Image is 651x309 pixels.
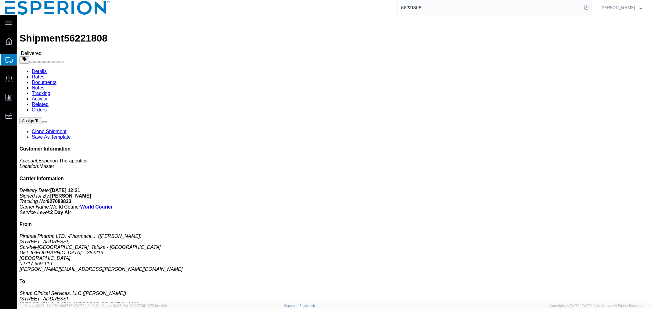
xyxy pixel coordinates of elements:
[396,0,582,15] input: Search for shipment number, reference number
[600,4,642,11] button: [PERSON_NAME]
[24,304,99,307] span: Server: 2025.16.0-9544af67660
[75,304,99,307] span: [DATE] 10:42:29
[17,15,651,303] iframe: FS Legacy Container
[299,304,315,307] a: Feedback
[600,4,635,11] span: Alexandra Breaux
[102,304,167,307] span: Client: 2025.16.0-8fc0770
[284,304,299,307] a: Support
[550,303,644,308] span: Copyright © [DATE]-[DATE] Agistix Inc., All Rights Reserved
[143,304,167,307] span: [DATE] 10:40:19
